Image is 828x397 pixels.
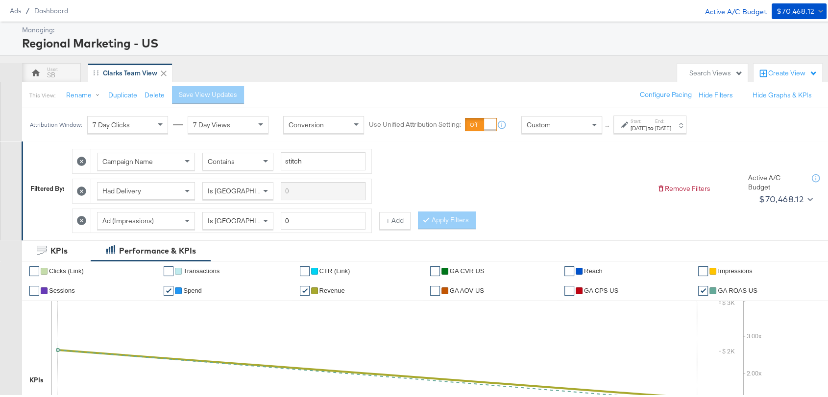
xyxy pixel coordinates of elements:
[564,284,574,294] a: ✔
[631,116,647,122] label: Start:
[430,284,440,294] a: ✔
[718,285,757,292] span: GA ROAS US
[777,3,814,16] div: $70,468.12
[21,5,34,13] span: /
[655,116,671,122] label: End:
[49,285,75,292] span: Sessions
[102,185,141,193] span: Had Delivery
[22,23,824,33] div: Managing:
[281,180,365,198] input: Enter a search term
[193,118,230,127] span: 7 Day Views
[748,171,802,189] div: Active A/C Budget
[603,123,612,126] span: ↑
[655,122,671,130] div: [DATE]
[753,89,812,98] button: Hide Graphs & KPIs
[29,90,55,97] div: This View:
[379,210,411,228] button: + Add
[164,264,173,274] a: ✔
[450,265,485,273] span: GA CVR US
[145,89,165,98] button: Delete
[430,264,440,274] a: ✔
[93,68,98,73] div: Drag to reorder tab
[300,284,310,294] a: ✔
[657,182,710,191] button: Remove Filters
[718,265,752,273] span: Impressions
[29,119,82,126] div: Attribution Window:
[281,210,365,228] input: Enter a number
[29,264,39,274] a: ✔
[755,189,815,205] button: $70,468.12
[759,190,804,205] div: $70,468.12
[93,118,130,127] span: 7 Day Clicks
[47,69,55,78] div: SB
[29,284,39,294] a: ✔
[698,264,708,274] a: ✔
[631,122,647,130] div: [DATE]
[768,67,817,76] div: Create View
[319,285,345,292] span: Revenue
[689,67,743,76] div: Search Views
[319,265,350,273] span: CTR (Link)
[647,122,655,130] strong: to
[49,265,84,273] span: Clicks (Link)
[564,264,574,274] a: ✔
[164,284,173,294] a: ✔
[584,285,618,292] span: GA CPS US
[281,150,365,168] input: Enter a search term
[695,1,767,16] div: Active A/C Budget
[108,89,137,98] button: Duplicate
[183,285,202,292] span: Spend
[699,89,733,98] button: Hide Filters
[34,5,68,13] a: Dashboard
[22,33,824,49] div: Regional Marketing - US
[584,265,603,273] span: Reach
[50,243,68,255] div: KPIs
[300,264,310,274] a: ✔
[208,155,235,164] span: Contains
[102,214,154,223] span: Ad (Impressions)
[30,182,65,191] div: Filtered By:
[772,1,827,17] button: $70,468.12
[59,85,110,102] button: Rename
[10,5,21,13] span: Ads
[289,118,324,127] span: Conversion
[183,265,219,273] span: Transactions
[119,243,196,255] div: Performance & KPIs
[698,284,708,294] a: ✔
[103,67,157,76] div: Clarks Team View
[527,118,551,127] span: Custom
[369,118,461,128] label: Use Unified Attribution Setting:
[208,185,283,193] span: Is [GEOGRAPHIC_DATA]
[29,374,44,383] div: KPIs
[633,84,699,102] button: Configure Pacing
[102,155,153,164] span: Campaign Name
[208,214,283,223] span: Is [GEOGRAPHIC_DATA]
[450,285,484,292] span: GA AOV US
